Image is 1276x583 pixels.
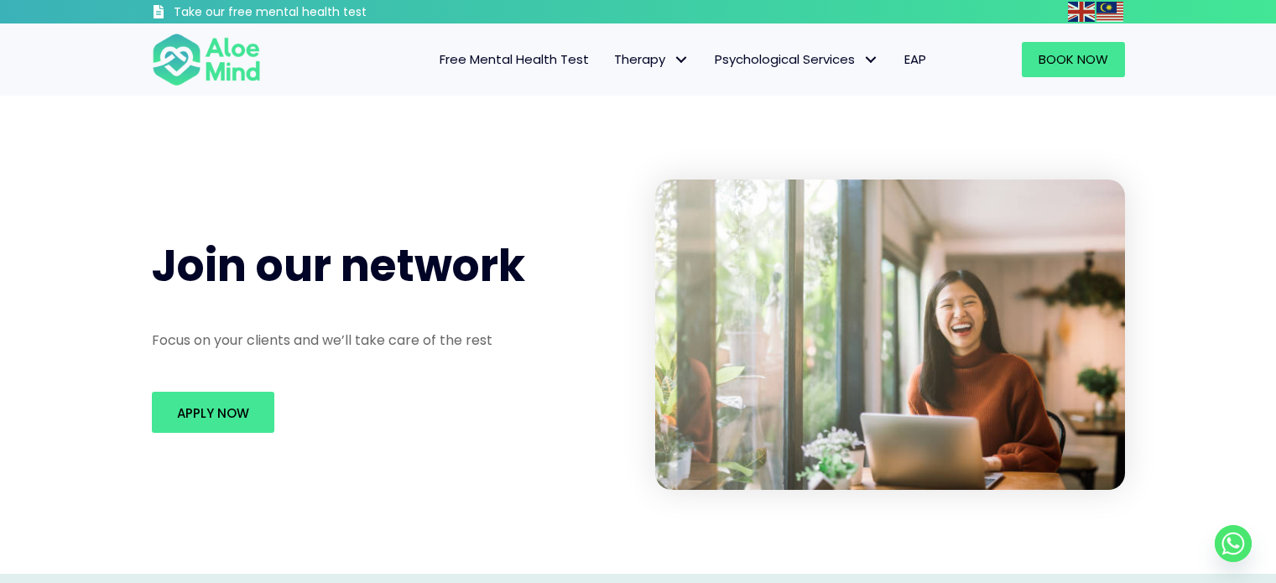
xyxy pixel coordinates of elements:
span: EAP [904,50,926,68]
a: EAP [892,42,939,77]
a: Book Now [1022,42,1125,77]
span: Therapy: submenu [669,48,694,72]
span: Therapy [614,50,690,68]
span: Join our network [152,235,525,296]
span: Psychological Services [715,50,879,68]
a: Take our free mental health test [152,4,456,23]
span: Free Mental Health Test [440,50,589,68]
a: Whatsapp [1215,525,1252,562]
img: Happy young asian girl working at a coffee shop with a laptop [655,180,1125,490]
a: Free Mental Health Test [427,42,602,77]
nav: Menu [283,42,939,77]
span: Apply Now [177,404,249,422]
a: Apply Now [152,392,274,433]
h3: Take our free mental health test [174,4,456,21]
img: ms [1096,2,1123,22]
img: en [1068,2,1095,22]
a: Malay [1096,2,1125,21]
img: Aloe mind Logo [152,32,261,87]
span: Psychological Services: submenu [859,48,883,72]
a: Psychological ServicesPsychological Services: submenu [702,42,892,77]
a: English [1068,2,1096,21]
span: Book Now [1039,50,1108,68]
p: Focus on your clients and we’ll take care of the rest [152,331,622,350]
a: TherapyTherapy: submenu [602,42,702,77]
